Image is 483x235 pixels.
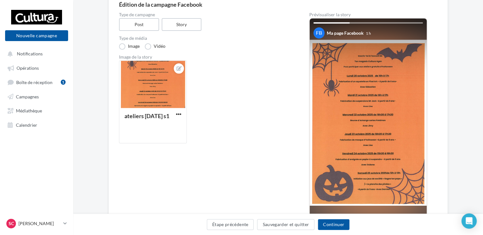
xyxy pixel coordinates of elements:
a: Campagnes [4,90,69,102]
span: Boîte de réception [16,79,52,85]
label: Type de média [119,36,289,40]
div: Édition de la campagne Facebook [119,2,437,7]
a: Calendrier [4,119,69,130]
div: FB [313,27,325,39]
span: Notifications [17,51,43,56]
span: Campagnes [16,94,39,99]
img: Your Facebook story preview [310,40,427,205]
div: Ma page Facebook [327,30,364,36]
button: Sauvegarder et quitter [257,219,314,230]
a: Opérations [4,62,69,73]
div: 1 [61,80,66,85]
button: Continuer [318,219,349,230]
div: ateliers [DATE] s1 [124,112,169,119]
div: Open Intercom Messenger [461,213,477,229]
span: Opérations [17,65,39,71]
a: Médiathèque [4,104,69,116]
label: Type de campagne [119,12,289,17]
label: Image [119,43,140,50]
button: Étape précédente [207,219,254,230]
a: Boîte de réception1 [4,76,69,88]
div: 1 h [366,31,371,36]
span: SC [9,220,14,227]
a: SC [PERSON_NAME] [5,217,68,230]
button: Nouvelle campagne [5,30,68,41]
label: Vidéo [145,43,165,50]
button: Notifications [4,48,67,59]
div: Image de la story [119,55,289,59]
label: Post [119,18,159,31]
p: [PERSON_NAME] [18,220,61,227]
span: Médiathèque [16,108,42,113]
div: Prévisualiser la story [309,12,427,17]
span: Calendrier [16,122,37,127]
label: Story [162,18,202,31]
